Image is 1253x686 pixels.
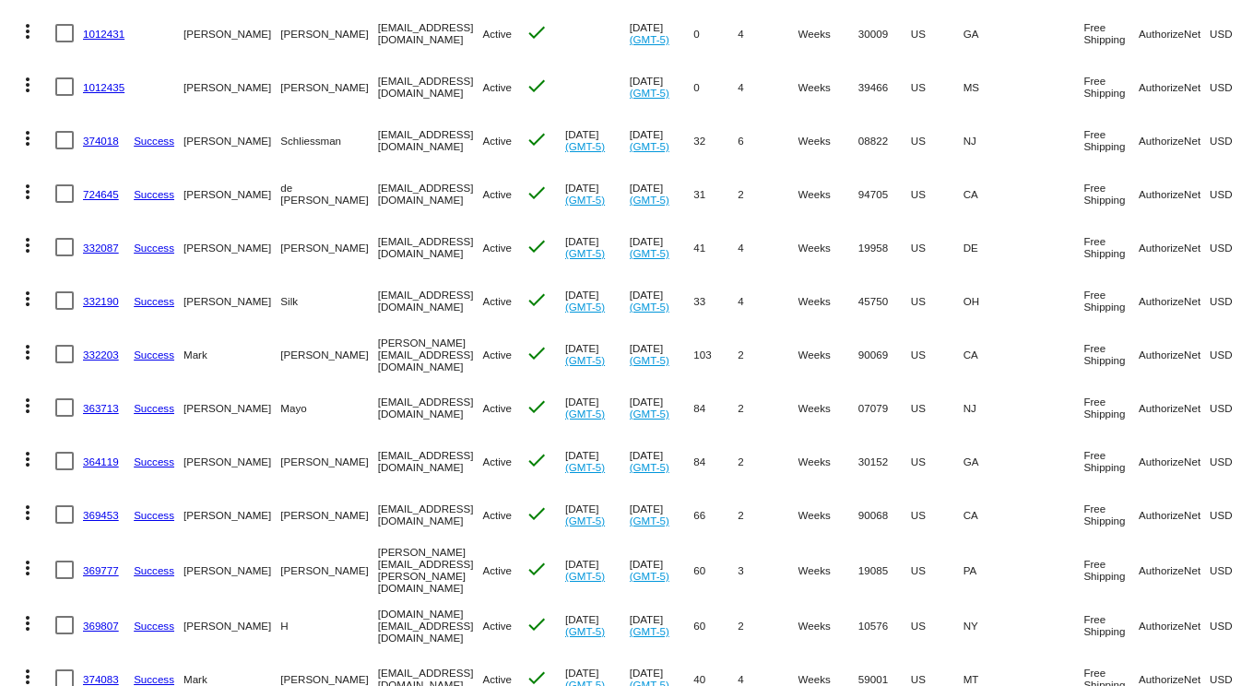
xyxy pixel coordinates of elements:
mat-cell: [DATE] [630,113,694,167]
a: 1012431 [83,28,124,40]
mat-cell: 90069 [858,327,911,381]
mat-cell: [PERSON_NAME] [183,60,280,113]
mat-cell: 103 [693,327,738,381]
mat-icon: more_vert [17,181,39,203]
a: 369777 [83,564,119,576]
mat-cell: 60 [693,541,738,598]
mat-cell: 08822 [858,113,911,167]
mat-cell: PA [963,541,1084,598]
mat-cell: 31 [693,167,738,220]
mat-cell: [DATE] [630,6,694,60]
mat-cell: AuthorizeNet [1139,274,1210,327]
mat-cell: Schliessman [280,113,377,167]
mat-cell: [DATE] [630,327,694,381]
mat-cell: H [280,598,377,652]
mat-icon: more_vert [17,74,39,96]
mat-cell: AuthorizeNet [1139,381,1210,434]
mat-cell: [EMAIL_ADDRESS][DOMAIN_NAME] [378,6,483,60]
a: Success [134,242,174,254]
mat-cell: [PERSON_NAME] [183,220,280,274]
mat-cell: Free Shipping [1083,274,1139,327]
mat-cell: 2 [738,434,798,488]
mat-cell: US [911,541,963,598]
mat-cell: CA [963,167,1084,220]
mat-cell: 41 [693,220,738,274]
span: Active [482,673,512,685]
a: (GMT-5) [565,247,605,259]
a: (GMT-5) [565,140,605,152]
mat-cell: [DATE] [565,598,630,652]
mat-cell: [DATE] [565,167,630,220]
mat-cell: [EMAIL_ADDRESS][DOMAIN_NAME] [378,220,483,274]
mat-cell: [DATE] [630,274,694,327]
mat-cell: [DATE] [565,488,630,541]
mat-cell: 4 [738,60,798,113]
a: 1012435 [83,81,124,93]
span: Active [482,188,512,200]
mat-cell: [DATE] [630,598,694,652]
mat-cell: AuthorizeNet [1139,488,1210,541]
mat-cell: AuthorizeNet [1139,220,1210,274]
mat-cell: Weeks [798,6,858,60]
mat-cell: 0 [693,60,738,113]
mat-cell: US [911,60,963,113]
mat-cell: US [911,598,963,652]
mat-cell: US [911,113,963,167]
mat-cell: 66 [693,488,738,541]
mat-cell: 2 [738,167,798,220]
a: (GMT-5) [630,514,669,526]
a: (GMT-5) [630,354,669,366]
mat-cell: AuthorizeNet [1139,60,1210,113]
mat-cell: 30009 [858,6,911,60]
mat-cell: [EMAIL_ADDRESS][DOMAIN_NAME] [378,274,483,327]
mat-cell: [DATE] [630,167,694,220]
mat-cell: 32 [693,113,738,167]
mat-icon: check [526,128,548,150]
a: Success [134,188,174,200]
mat-cell: Free Shipping [1083,220,1139,274]
span: Active [482,564,512,576]
a: 374018 [83,135,119,147]
mat-cell: Free Shipping [1083,541,1139,598]
mat-cell: [PERSON_NAME] [280,60,377,113]
a: 332190 [83,295,119,307]
mat-cell: [PERSON_NAME] [183,488,280,541]
a: (GMT-5) [565,570,605,582]
mat-cell: MS [963,60,1084,113]
mat-cell: 0 [693,6,738,60]
a: Success [134,620,174,632]
mat-cell: [PERSON_NAME] [183,167,280,220]
mat-cell: de [PERSON_NAME] [280,167,377,220]
mat-cell: [DATE] [630,381,694,434]
mat-cell: 90068 [858,488,911,541]
a: 332203 [83,349,119,361]
a: (GMT-5) [565,354,605,366]
mat-icon: more_vert [17,502,39,524]
mat-cell: [DATE] [565,541,630,598]
a: Success [134,509,174,521]
a: Success [134,673,174,685]
mat-cell: [PERSON_NAME] [183,381,280,434]
mat-cell: [PERSON_NAME] [280,327,377,381]
a: Success [134,135,174,147]
mat-cell: DE [963,220,1084,274]
a: (GMT-5) [630,33,669,45]
mat-cell: [PERSON_NAME][EMAIL_ADDRESS][DOMAIN_NAME] [378,327,483,381]
mat-cell: [EMAIL_ADDRESS][DOMAIN_NAME] [378,60,483,113]
mat-cell: [EMAIL_ADDRESS][DOMAIN_NAME] [378,113,483,167]
mat-cell: Free Shipping [1083,113,1139,167]
span: Active [482,620,512,632]
mat-cell: [DATE] [630,220,694,274]
mat-cell: [PERSON_NAME] [183,113,280,167]
mat-cell: 3 [738,541,798,598]
mat-cell: [PERSON_NAME] [183,6,280,60]
mat-cell: NJ [963,113,1084,167]
mat-cell: [DATE] [565,274,630,327]
mat-cell: 94705 [858,167,911,220]
mat-cell: [PERSON_NAME] [183,598,280,652]
mat-cell: [PERSON_NAME] [183,541,280,598]
a: (GMT-5) [630,247,669,259]
mat-cell: [EMAIL_ADDRESS][DOMAIN_NAME] [378,488,483,541]
mat-cell: US [911,6,963,60]
mat-icon: check [526,558,548,580]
